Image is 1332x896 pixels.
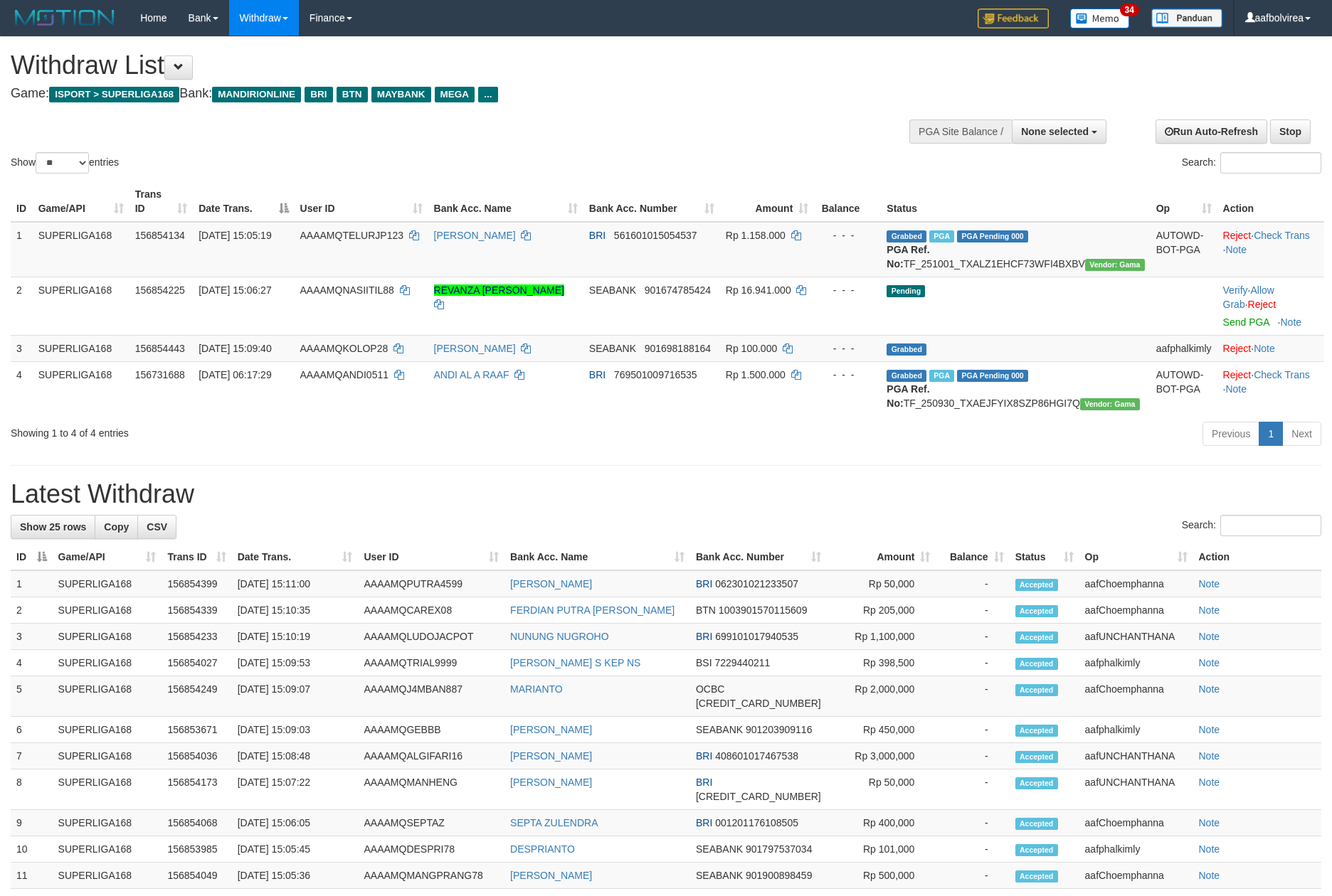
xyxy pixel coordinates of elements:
[1080,398,1140,410] span: Vendor URL: https://trx31.1velocity.biz
[827,676,936,717] td: Rp 2,000,000
[1202,422,1259,446] a: Previous
[1220,152,1321,174] input: Search:
[53,624,162,650] td: SUPERLIGA168
[11,181,33,222] th: ID
[1010,544,1079,570] th: Status: activate to sort column ascending
[1199,683,1220,695] a: Note
[1012,119,1106,144] button: None selected
[358,769,504,810] td: AAAAMQMANHENG
[1015,579,1058,591] span: Accepted
[696,631,712,642] span: BRI
[11,863,53,889] td: 11
[358,544,504,570] th: User ID: activate to sort column ascending
[162,544,231,570] th: Trans ID: activate to sort column ascending
[936,624,1009,650] td: -
[1015,631,1058,644] span: Accepted
[1015,605,1058,617] span: Accepted
[135,284,185,296] span: 156854225
[305,87,332,102] span: BRI
[696,578,712,590] span: BRI
[53,676,162,717] td: SUPERLIGA168
[696,791,821,802] span: Copy 177201002106533 to clipboard
[827,836,936,863] td: Rp 101,000
[936,810,1009,836] td: -
[510,683,563,695] a: MARIANTO
[1223,316,1269,328] a: Send PGA
[1223,369,1252,380] a: Reject
[1254,369,1310,380] a: Check Trans
[1079,717,1193,743] td: aafphalkimly
[1282,422,1321,446] a: Next
[199,343,271,354] span: [DATE] 15:09:40
[1254,230,1310,241] a: Check Trans
[1085,259,1145,271] span: Vendor URL: https://trx31.1velocity.biz
[887,370,926,382] span: Grabbed
[510,777,592,788] a: [PERSON_NAME]
[11,277,33,335] td: 2
[719,604,808,616] span: Copy 1003901570115609 to clipboard
[1015,684,1058,696] span: Accepted
[1070,9,1130,28] img: Button%20Memo.svg
[1225,244,1247,255] a: Note
[337,87,368,102] span: BTN
[434,369,509,380] a: ANDI AL A RAAF
[1151,181,1217,222] th: Op: activate to sort column ascending
[11,480,1321,508] h1: Latest Withdraw
[11,810,53,836] td: 9
[827,650,936,676] td: Rp 398,500
[53,570,162,597] td: SUPERLIGA168
[887,230,926,242] span: Grabbed
[11,544,53,570] th: ID: activate to sort column descending
[696,870,743,881] span: SEABANK
[232,717,359,743] td: [DATE] 15:09:03
[1079,676,1193,717] td: aafChoemphanna
[53,597,162,624] td: SUPERLIGA168
[358,810,504,836] td: AAAAMQSEPTAZ
[478,87,497,102] span: ...
[696,724,743,735] span: SEABANK
[1223,284,1274,310] a: Allow Grab
[1220,515,1321,536] input: Search:
[1151,335,1217,361] td: aafphalkimly
[1199,657,1220,668] a: Note
[104,521,129,533] span: Copy
[162,717,231,743] td: 156853671
[129,181,194,222] th: Trans ID: activate to sort column ascending
[232,743,359,769] td: [DATE] 15:08:48
[1151,9,1222,28] img: panduan.png
[11,335,33,361] td: 3
[510,724,592,735] a: [PERSON_NAME]
[1120,4,1139,16] span: 34
[1015,751,1058,763] span: Accepted
[820,283,875,297] div: - - -
[881,361,1150,416] td: TF_250930_TXAEJFYIX8SZP86HGI7Q
[510,604,675,616] a: FERDIAN PUTRA [PERSON_NAME]
[1199,777,1220,788] a: Note
[696,777,712,788] span: BRI
[936,743,1009,769] td: -
[510,631,608,642] a: NUNUNG NUGROHO
[428,181,583,222] th: Bank Acc. Name: activate to sort column ascending
[33,277,129,335] td: SUPERLIGA168
[827,624,936,650] td: Rp 1,100,000
[53,743,162,769] td: SUPERLIGA168
[820,228,875,242] div: - - -
[300,230,404,241] span: AAAAMQTELURJP123
[232,769,359,810] td: [DATE] 15:07:22
[1223,230,1252,241] a: Reject
[11,570,53,597] td: 1
[936,650,1009,676] td: -
[1156,119,1267,144] a: Run Auto-Refresh
[1079,863,1193,889] td: aafChoemphanna
[645,343,711,354] span: Copy 901698188164 to clipboard
[827,743,936,769] td: Rp 3,000,000
[11,420,544,440] div: Showing 1 to 4 of 4 entries
[715,817,798,828] span: Copy 001201176108505 to clipboard
[135,369,185,380] span: 156731688
[162,570,231,597] td: 156854399
[936,863,1009,889] td: -
[162,769,231,810] td: 156854173
[936,570,1009,597] td: -
[1223,343,1252,354] a: Reject
[199,230,271,241] span: [DATE] 15:05:19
